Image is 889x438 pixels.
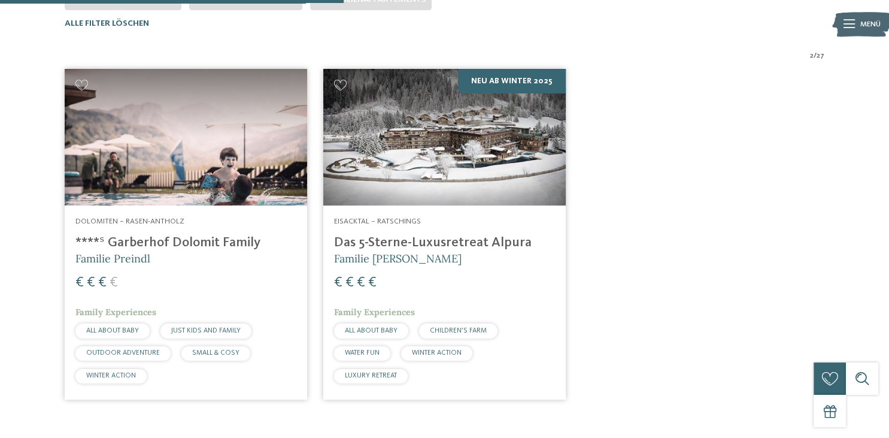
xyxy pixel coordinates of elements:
span: € [345,276,354,290]
img: Familienhotels gesucht? Hier findet ihr die besten! [65,69,307,206]
h4: Das 5-Sterne-Luxusretreat Alpura [334,235,555,251]
span: Alle Filter löschen [65,19,149,28]
a: Familienhotels gesucht? Hier findet ihr die besten! Dolomiten – Rasen-Antholz ****ˢ Garberhof Dol... [65,69,307,400]
span: SMALL & COSY [192,349,239,357]
span: € [357,276,365,290]
span: € [334,276,342,290]
span: € [98,276,107,290]
span: Family Experiences [75,307,156,318]
a: Familienhotels gesucht? Hier findet ihr die besten! Neu ab Winter 2025 Eisacktal – Ratschings Das... [323,69,566,400]
span: Dolomiten – Rasen-Antholz [75,218,184,225]
span: / [814,50,817,61]
span: 2 [810,50,814,61]
span: Eisacktal – Ratschings [334,218,421,225]
span: WINTER ACTION [412,349,462,357]
span: € [87,276,95,290]
span: WATER FUN [345,349,380,357]
span: ALL ABOUT BABY [86,327,139,334]
span: Family Experiences [334,307,415,318]
span: CHILDREN’S FARM [430,327,487,334]
span: JUST KIDS AND FAMILY [171,327,241,334]
img: Familienhotels gesucht? Hier findet ihr die besten! [323,69,566,206]
span: ALL ABOUT BABY [345,327,398,334]
span: € [110,276,118,290]
span: Familie [PERSON_NAME] [334,252,462,265]
span: Familie Preindl [75,252,150,265]
span: WINTER ACTION [86,372,136,379]
span: 27 [817,50,824,61]
span: € [368,276,377,290]
h4: ****ˢ Garberhof Dolomit Family [75,235,296,251]
span: LUXURY RETREAT [345,372,397,379]
span: € [75,276,84,290]
span: OUTDOOR ADVENTURE [86,349,160,357]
